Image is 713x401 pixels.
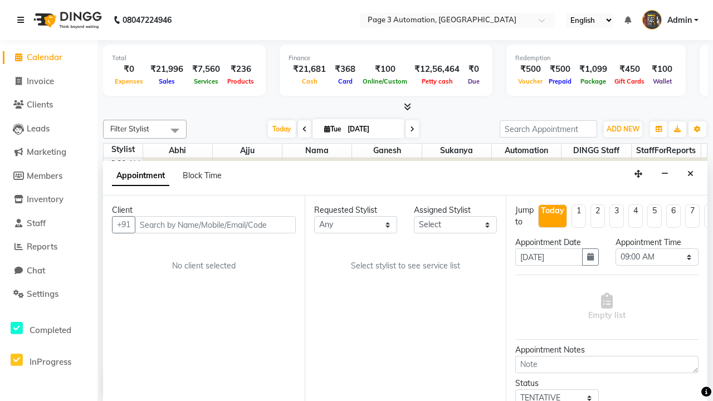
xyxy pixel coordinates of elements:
[27,170,62,181] span: Members
[546,77,574,85] span: Prepaid
[604,121,642,137] button: ADD NEW
[632,144,701,158] span: StaffForReports
[224,63,257,76] div: ₹236
[612,63,647,76] div: ₹450
[330,63,360,76] div: ₹368
[3,123,95,135] a: Leads
[588,293,626,321] span: Empty list
[156,77,178,85] span: Sales
[110,124,149,133] span: Filter Stylist
[3,75,95,88] a: Invoice
[607,125,639,133] span: ADD NEW
[123,4,172,36] b: 08047224946
[515,237,598,248] div: Appointment Date
[590,204,605,228] li: 2
[578,77,609,85] span: Package
[3,288,95,301] a: Settings
[515,204,534,228] div: Jump to
[685,204,700,228] li: 7
[561,144,631,158] span: DINGG Staff
[3,170,95,183] a: Members
[3,51,95,64] a: Calendar
[139,260,269,272] div: No client selected
[27,265,45,276] span: Chat
[27,218,46,228] span: Staff
[360,63,410,76] div: ₹100
[30,325,71,335] span: Completed
[492,144,561,158] span: Automation
[27,52,62,62] span: Calendar
[299,77,320,85] span: Cash
[464,63,484,76] div: ₹0
[143,144,212,158] span: Abhi
[191,77,221,85] span: Services
[666,204,681,228] li: 6
[188,63,224,76] div: ₹7,560
[146,63,188,76] div: ₹21,996
[352,144,421,158] span: Ganesh
[112,204,296,216] div: Client
[224,77,257,85] span: Products
[27,194,64,204] span: Inventory
[30,356,71,367] span: InProgress
[515,344,699,356] div: Appointment Notes
[572,204,586,228] li: 1
[3,265,95,277] a: Chat
[314,204,397,216] div: Requested Stylist
[289,63,330,76] div: ₹21,681
[112,77,146,85] span: Expenses
[575,63,612,76] div: ₹1,099
[213,144,282,158] span: Ajju
[682,165,699,183] button: Close
[351,260,460,272] span: Select stylist to see service list
[419,77,456,85] span: Petty cash
[344,121,400,138] input: 2025-09-02
[27,99,53,110] span: Clients
[28,4,105,36] img: logo
[27,241,57,252] span: Reports
[642,10,662,30] img: Admin
[321,125,344,133] span: Tue
[410,63,464,76] div: ₹12,56,464
[268,120,296,138] span: Today
[422,144,491,158] span: Sukanya
[109,158,143,170] div: 8:00 AM
[3,193,95,206] a: Inventory
[3,217,95,230] a: Staff
[515,63,545,76] div: ₹500
[414,204,497,216] div: Assigned Stylist
[3,241,95,253] a: Reports
[616,237,699,248] div: Appointment Time
[104,144,143,155] div: Stylist
[465,77,482,85] span: Due
[135,216,296,233] input: Search by Name/Mobile/Email/Code
[27,123,50,134] span: Leads
[667,14,692,26] span: Admin
[282,144,351,158] span: Nama
[112,216,135,233] button: +91
[647,63,677,76] div: ₹100
[515,248,582,266] input: yyyy-mm-dd
[183,170,222,180] span: Block Time
[112,166,169,186] span: Appointment
[27,146,66,157] span: Marketing
[112,53,257,63] div: Total
[3,99,95,111] a: Clients
[335,77,355,85] span: Card
[500,120,597,138] input: Search Appointment
[360,77,410,85] span: Online/Custom
[515,378,598,389] div: Status
[647,204,662,228] li: 5
[515,77,545,85] span: Voucher
[609,204,624,228] li: 3
[628,204,643,228] li: 4
[27,76,54,86] span: Invoice
[545,63,575,76] div: ₹500
[541,205,564,217] div: Today
[112,63,146,76] div: ₹0
[612,77,647,85] span: Gift Cards
[27,288,58,299] span: Settings
[289,53,484,63] div: Finance
[515,53,677,63] div: Redemption
[3,146,95,159] a: Marketing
